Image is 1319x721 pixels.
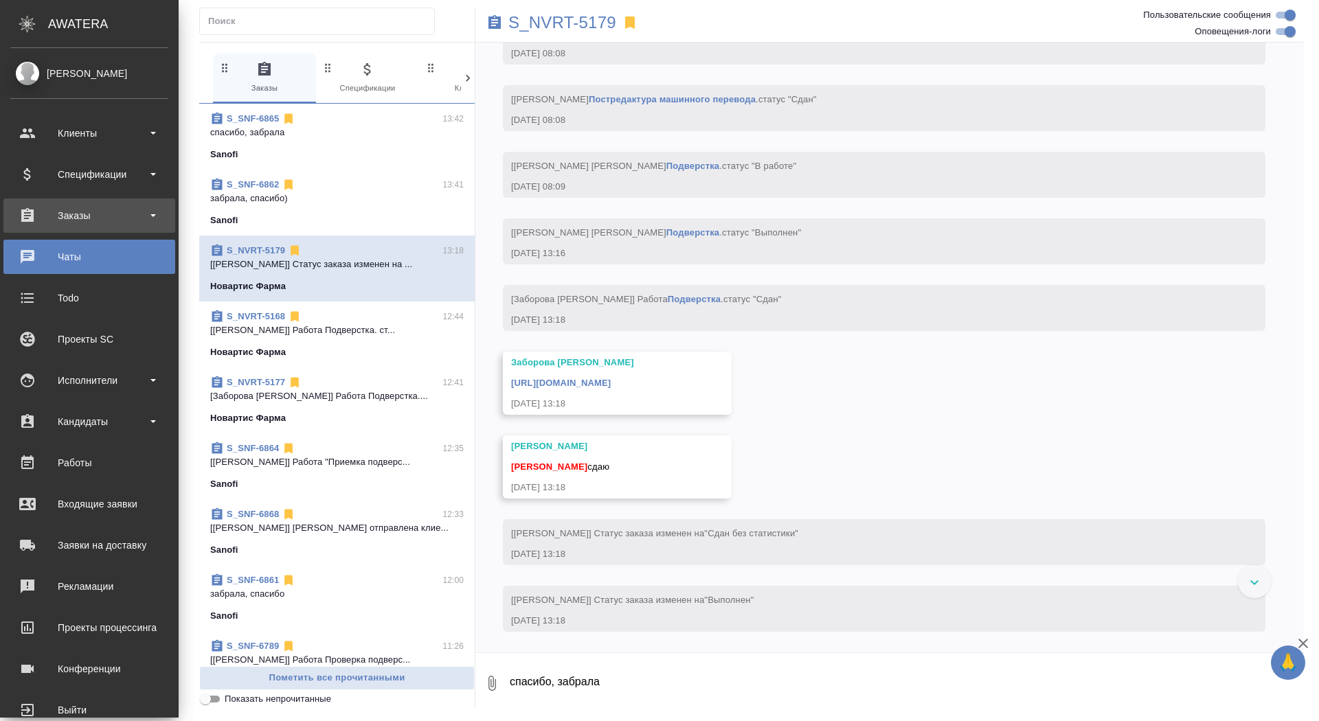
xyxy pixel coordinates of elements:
[511,180,1217,194] div: [DATE] 08:09
[722,227,801,238] span: статус "Выполнен"
[511,461,587,472] span: [PERSON_NAME]
[589,94,756,104] a: Постредактура машинного перевода
[227,311,285,321] a: S_NVRT-5168
[666,227,719,238] a: Подверстка
[199,367,475,433] div: S_NVRT-517712:41[Заборова [PERSON_NAME]] Работа Подверстка....Новартис Фарма
[227,509,279,519] a: S_SNF-6868
[210,214,238,227] p: Sanofi
[511,227,801,238] span: [[PERSON_NAME] [PERSON_NAME] .
[511,94,817,104] span: [[PERSON_NAME] .
[199,499,475,565] div: S_SNF-686812:33[[PERSON_NAME]] [PERSON_NAME] отправлена клие...Sanofi
[1271,645,1305,680] button: 🙏
[704,595,754,605] span: "Выполнен"
[511,378,611,388] a: [URL][DOMAIN_NAME]
[199,433,475,499] div: S_SNF-686412:35[[PERSON_NAME]] Работа "Приемка подверс...Sanofi
[207,670,467,686] span: Пометить все прочитанными
[210,192,464,205] p: забрала, спасибо)
[3,240,175,274] a: Чаты
[1143,8,1271,22] span: Пользовательские сообщения
[511,161,796,171] span: [[PERSON_NAME] [PERSON_NAME] .
[210,279,286,293] p: Новартис Фарма
[508,16,616,30] a: S_NVRT-5179
[218,61,311,95] span: Заказы
[511,356,684,369] div: Заборова [PERSON_NAME]
[199,666,475,690] button: Пометить все прочитанными
[10,494,168,514] div: Входящие заявки
[10,411,168,432] div: Кандидаты
[210,389,464,403] p: [Заборова [PERSON_NAME]] Работа Подверстка....
[704,528,798,538] span: "Сдан без статистики"
[3,652,175,686] a: Конференции
[3,569,175,604] a: Рекламации
[511,461,609,472] span: сдаю
[3,281,175,315] a: Todo
[322,61,335,74] svg: Зажми и перетащи, чтобы поменять порядок вкладок
[3,528,175,562] a: Заявки на доставку
[442,112,464,126] p: 13:42
[199,565,475,631] div: S_SNF-686112:00забрала, спасибоSanofi
[10,617,168,638] div: Проекты процессинга
[210,609,238,623] p: Sanofi
[442,178,464,192] p: 13:41
[10,66,168,81] div: [PERSON_NAME]
[511,595,754,605] span: [[PERSON_NAME]] Статус заказа изменен на
[10,329,168,350] div: Проекты SC
[10,247,168,267] div: Чаты
[511,313,1217,327] div: [DATE] 13:18
[288,310,302,323] svg: Отписаться
[210,477,238,491] p: Sanofi
[199,236,475,301] div: S_NVRT-517913:18[[PERSON_NAME]] Статус заказа изменен на ...Новартис Фарма
[511,294,782,304] span: [Заборова [PERSON_NAME]] Работа .
[511,113,1217,127] div: [DATE] 08:08
[666,161,719,171] a: Подверстка
[511,439,684,453] div: [PERSON_NAME]
[199,170,475,236] div: S_SNF-686213:41забрала, спасибо)Sanofi
[288,376,302,389] svg: Отписаться
[225,692,331,706] span: Показать непрочитанные
[227,443,279,453] a: S_SNF-6864
[442,376,464,389] p: 12:41
[210,587,464,601] p: забрала, спасибо
[210,455,464,469] p: [[PERSON_NAME]] Работа "Приемка подверс...
[511,547,1217,561] div: [DATE] 13:18
[210,148,238,161] p: Sanofi
[442,244,464,257] p: 13:18
[722,161,796,171] span: статус "В работе"
[10,370,168,391] div: Исполнители
[442,507,464,521] p: 12:33
[10,535,168,556] div: Заявки на доставку
[210,521,464,535] p: [[PERSON_NAME]] [PERSON_NAME] отправлена клие...
[199,301,475,367] div: S_NVRT-516812:44[[PERSON_NAME]] Работа Подверстка. ст...Новартис Фарма
[511,481,684,494] div: [DATE] 13:18
[218,61,232,74] svg: Зажми и перетащи, чтобы поменять порядок вкладок
[227,377,285,387] a: S_NVRT-5177
[210,411,286,425] p: Новартис Фарма
[199,631,475,697] div: S_SNF-678911:26[[PERSON_NAME]] Работа Проверка подверс...Sanofi
[425,61,517,95] span: Клиенты
[511,247,1217,260] div: [DATE] 13:16
[3,322,175,356] a: Проекты SC
[10,288,168,308] div: Todo
[210,323,464,337] p: [[PERSON_NAME]] Работа Подверстка. ст...
[10,164,168,185] div: Спецификации
[227,113,279,124] a: S_SNF-6865
[10,700,168,720] div: Выйти
[282,507,295,521] svg: Отписаться
[442,442,464,455] p: 12:35
[425,61,438,74] svg: Зажми и перетащи, чтобы поменять порядок вкладок
[210,543,238,557] p: Sanofi
[322,61,414,95] span: Спецификации
[723,294,782,304] span: статус "Сдан"
[442,573,464,587] p: 12:00
[227,245,285,255] a: S_NVRT-5179
[442,639,464,653] p: 11:26
[227,575,279,585] a: S_SNF-6861
[3,446,175,480] a: Работы
[282,112,295,126] svg: Отписаться
[10,576,168,597] div: Рекламации
[1276,648,1300,677] span: 🙏
[282,442,295,455] svg: Отписаться
[10,659,168,679] div: Конференции
[10,453,168,473] div: Работы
